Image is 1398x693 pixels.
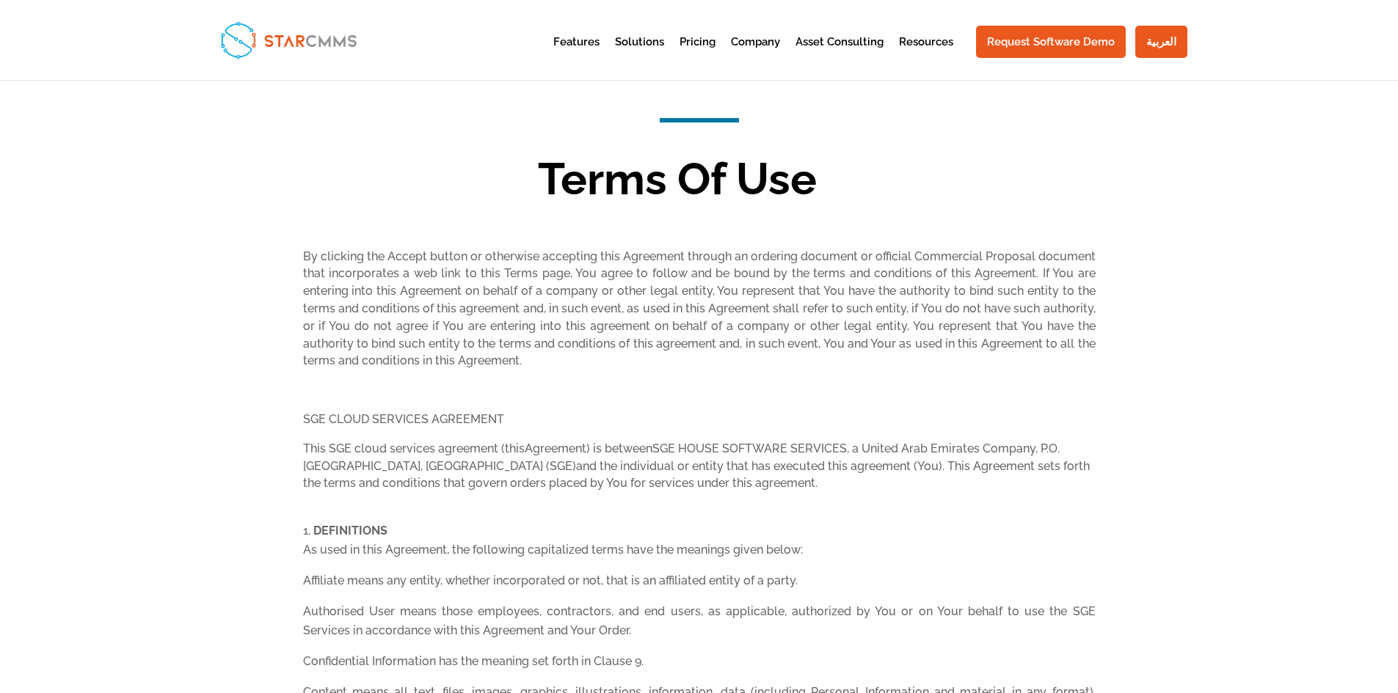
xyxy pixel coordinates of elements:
span: You [917,459,939,473]
span: Agreement [525,441,586,455]
p: Confidential Information has the meaning set forth in Clause 9. [303,652,1096,683]
strong: DEFINITIONS [313,524,387,538]
a: العربية [1135,26,1187,58]
span: SGE HOUSE SOFTWARE SERVICES, [652,441,849,455]
span: and the individual or entity that has executed this agreement ( [576,459,917,473]
a: Asset Consulting [796,37,884,73]
span: (SGE) [546,459,576,473]
p: Affiliate means any entity, whether incorporated or not, that is an affiliated entity of a party. [303,571,1096,602]
span: a United Arab Emirates Company, P.O. [GEOGRAPHIC_DATA], [GEOGRAPHIC_DATA] [303,441,1060,473]
p: As used in this Agreement, the following capitalized terms have the meanings given below: [303,540,1096,571]
a: Solutions [615,37,664,73]
p: Authorised User means those employees, contractors, and end users, as applicable, authorized by Y... [303,602,1096,652]
span: ) is between [586,441,652,455]
img: StarCMMS [214,15,363,64]
span: SGE CLOUD SERVICES AGREEMENT [303,412,504,426]
span: This SGE cloud services agreement (this [303,441,525,455]
a: Pricing [680,37,716,73]
a: Features [553,37,600,73]
a: Company [731,37,780,73]
h1: Terms Of Use [259,157,1096,208]
a: Request Software Demo [976,26,1126,58]
a: Resources [899,37,953,73]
